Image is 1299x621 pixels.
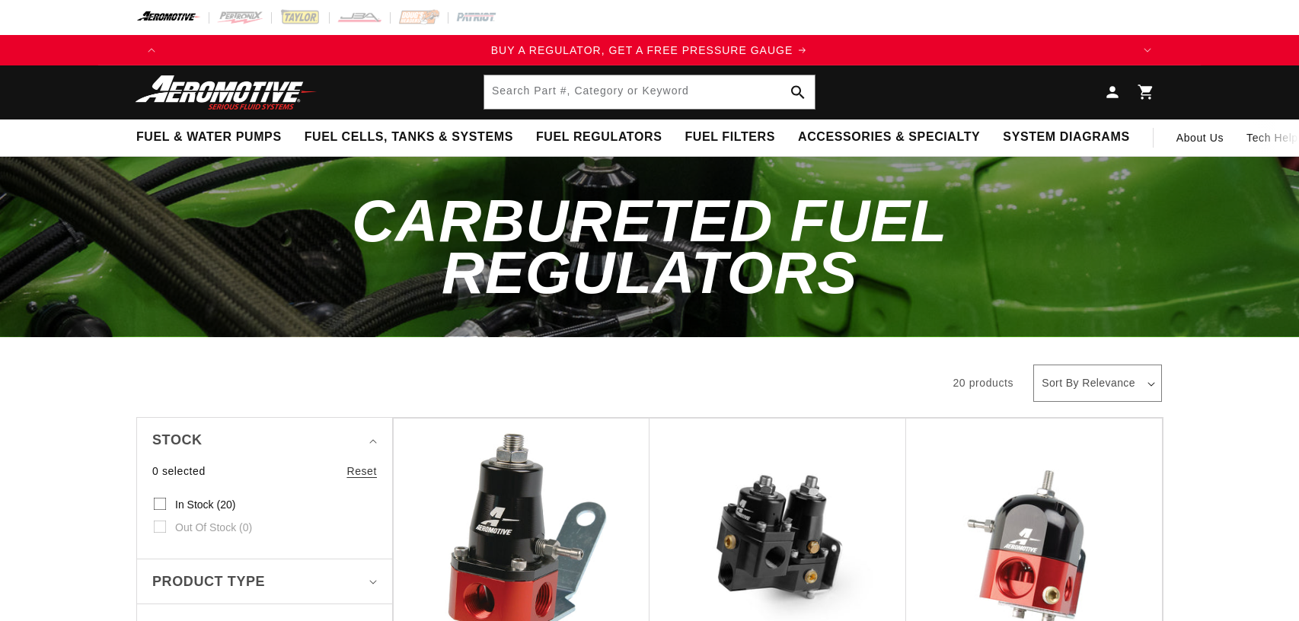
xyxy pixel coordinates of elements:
span: Carbureted Fuel Regulators [352,187,947,306]
span: Tech Help [1246,129,1298,146]
summary: System Diagrams [991,119,1141,155]
span: Fuel & Water Pumps [136,129,282,145]
div: 1 of 4 [167,42,1132,59]
summary: Accessories & Specialty [787,119,991,155]
summary: Fuel Cells, Tanks & Systems [293,119,525,155]
span: Product type [152,571,265,593]
button: Translation missing: en.sections.announcements.next_announcement [1132,35,1163,65]
a: BUY A REGULATOR, GET A FREE PRESSURE GAUGE [167,42,1132,59]
img: Aeromotive [131,75,321,110]
input: Search Part #, Category or Keyword [484,75,815,109]
summary: Stock (0 selected) [152,418,377,463]
summary: Fuel & Water Pumps [125,119,293,155]
a: Reset [346,463,377,479]
button: Search Part #, Category or Keyword [781,75,815,109]
span: 0 selected [152,463,206,479]
span: Out of stock (0) [175,521,252,534]
span: Accessories & Specialty [798,129,980,145]
a: About Us [1165,119,1235,156]
span: Fuel Filters [685,129,775,145]
summary: Product type (0 selected) [152,559,377,604]
span: Fuel Cells, Tanks & Systems [305,129,513,145]
div: Announcement [167,42,1132,59]
span: BUY A REGULATOR, GET A FREE PRESSURE GAUGE [491,44,793,56]
button: Translation missing: en.sections.announcements.previous_announcement [136,35,167,65]
span: System Diagrams [1003,129,1129,145]
span: About Us [1176,132,1224,144]
span: In stock (20) [175,498,235,511]
span: Stock [152,429,203,451]
span: Fuel Regulators [536,129,662,145]
summary: Fuel Filters [673,119,787,155]
span: 20 products [953,377,1013,389]
summary: Fuel Regulators [525,119,673,155]
slideshow-component: Translation missing: en.sections.announcements.announcement_bar [98,35,1201,65]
